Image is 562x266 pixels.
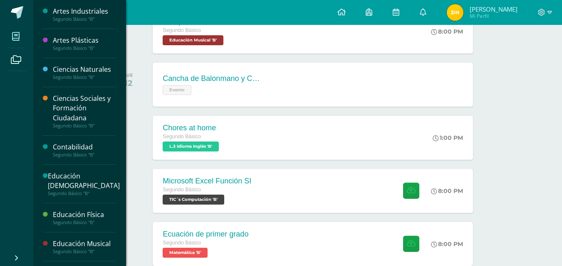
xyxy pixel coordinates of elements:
a: Ciencias NaturalesSegundo Básico "B" [53,65,116,80]
div: Contabilidad [53,142,116,152]
div: Segundo Básico "B" [53,16,116,22]
span: [PERSON_NAME] [470,5,517,13]
a: Educación MusicalSegundo Básico "B" [53,239,116,254]
div: Educación Musical [53,239,116,249]
div: Artes Plásticas [53,36,116,45]
img: d9ccee0ca2db0f1535b9b3a302565e18.png [447,4,463,21]
div: 1:00 PM [433,134,463,142]
div: Cancha de Balonmano y Contenido [163,74,262,83]
div: Educación [DEMOGRAPHIC_DATA] [48,171,120,190]
a: ContabilidadSegundo Básico "B" [53,142,116,158]
span: Evento [163,85,191,95]
div: 12 [123,78,133,88]
div: Microsoft Excel Función SI [163,177,251,185]
div: 8:00 PM [431,187,463,195]
span: Mi Perfil [470,12,517,20]
div: Chores at home [163,124,221,132]
div: Segundo Básico "B" [53,152,116,158]
div: 8:00 PM [431,28,463,35]
div: Segundo Básico "B" [53,220,116,225]
a: Educación [DEMOGRAPHIC_DATA]Segundo Básico "B" [48,171,120,196]
a: Artes PlásticasSegundo Básico "B" [53,36,116,51]
div: Ciencias Sociales y Formación Ciudadana [53,94,116,122]
div: Ecuación de primer grado [163,230,248,239]
span: TIC´s Computación 'B' [163,195,224,205]
div: Segundo Básico "B" [53,74,116,80]
span: Segundo Básico [163,27,201,33]
div: Educación Física [53,210,116,220]
div: Segundo Básico "B" [48,190,120,196]
span: Segundo Básico [163,240,201,246]
a: Ciencias Sociales y Formación CiudadanaSegundo Básico "B" [53,94,116,128]
div: 8:00 PM [431,240,463,248]
div: Segundo Básico "B" [53,123,116,129]
div: Segundo Básico "B" [53,249,116,254]
span: Segundo Básico [163,134,201,139]
div: TUE [123,72,133,78]
span: Matemática 'B' [163,248,208,258]
div: Segundo Básico "B" [53,45,116,51]
a: Artes IndustrialesSegundo Básico "B" [53,7,116,22]
div: Ciencias Naturales [53,65,116,74]
span: Segundo Básico [163,187,201,193]
div: Artes Industriales [53,7,116,16]
span: Educación Musical 'B' [163,35,223,45]
a: Educación FísicaSegundo Básico "B" [53,210,116,225]
span: L.3 Idioma Inglés 'B' [163,142,219,151]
